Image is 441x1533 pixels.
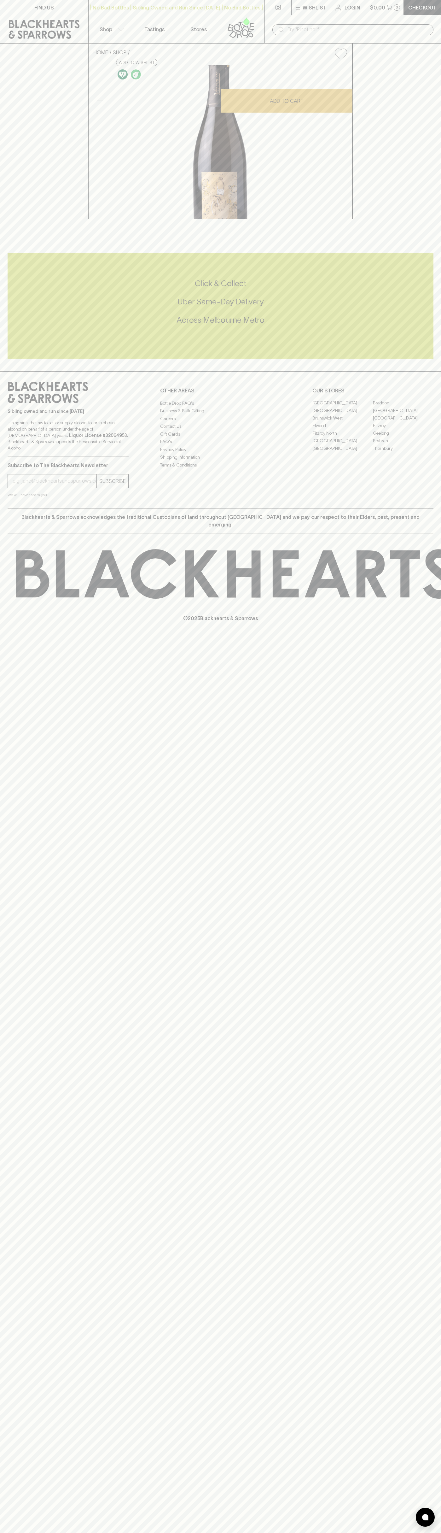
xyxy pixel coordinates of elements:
[373,422,433,430] a: Fitzroy
[89,15,133,43] button: Shop
[8,297,433,307] h5: Uber Same-Day Delivery
[160,399,281,407] a: Bottle Drop FAQ's
[8,278,433,289] h5: Click & Collect
[312,414,373,422] a: Brunswick West
[116,68,129,81] a: Made without the use of any animal products.
[221,89,352,113] button: ADD TO CART
[69,433,127,438] strong: Liquor License #32064953
[8,461,129,469] p: Subscribe to The Blackhearts Newsletter
[312,407,373,414] a: [GEOGRAPHIC_DATA]
[89,65,352,219] img: 41519.png
[160,387,281,394] p: OTHER AREAS
[422,1514,428,1520] img: bubble-icon
[312,445,373,452] a: [GEOGRAPHIC_DATA]
[190,26,207,33] p: Stores
[396,6,398,9] p: 0
[131,69,141,79] img: Organic
[312,399,373,407] a: [GEOGRAPHIC_DATA]
[373,407,433,414] a: [GEOGRAPHIC_DATA]
[160,454,281,461] a: Shipping Information
[345,4,360,11] p: Login
[160,423,281,430] a: Contact Us
[408,4,437,11] p: Checkout
[8,315,433,325] h5: Across Melbourne Metro
[132,15,177,43] a: Tastings
[373,437,433,445] a: Prahran
[160,407,281,415] a: Business & Bulk Gifting
[312,437,373,445] a: [GEOGRAPHIC_DATA]
[13,476,96,486] input: e.g. jane@blackheartsandsparrows.com.au
[332,46,350,62] button: Add to wishlist
[160,438,281,446] a: FAQ's
[370,4,385,11] p: $0.00
[100,26,112,33] p: Shop
[34,4,54,11] p: FIND US
[113,50,126,55] a: SHOP
[12,513,429,528] p: Blackhearts & Sparrows acknowledges the traditional Custodians of land throughout [GEOGRAPHIC_DAT...
[160,430,281,438] a: Gift Cards
[118,69,128,79] img: Vegan
[94,50,108,55] a: HOME
[312,430,373,437] a: Fitzroy North
[160,446,281,453] a: Privacy Policy
[8,420,129,451] p: It is against the law to sell or supply alcohol to, or to obtain alcohol on behalf of a person un...
[177,15,221,43] a: Stores
[373,430,433,437] a: Geelong
[144,26,165,33] p: Tastings
[116,59,157,66] button: Add to wishlist
[8,253,433,359] div: Call to action block
[312,422,373,430] a: Elwood
[8,408,129,414] p: Sibling owned and run since [DATE]
[160,461,281,469] a: Terms & Conditions
[8,492,129,498] p: We will never spam you
[303,4,327,11] p: Wishlist
[160,415,281,422] a: Careers
[373,399,433,407] a: Braddon
[287,25,428,35] input: Try "Pinot noir"
[97,474,128,488] button: SUBSCRIBE
[373,445,433,452] a: Thornbury
[129,68,142,81] a: Organic
[312,387,433,394] p: OUR STORES
[373,414,433,422] a: [GEOGRAPHIC_DATA]
[270,97,304,105] p: ADD TO CART
[99,477,126,485] p: SUBSCRIBE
